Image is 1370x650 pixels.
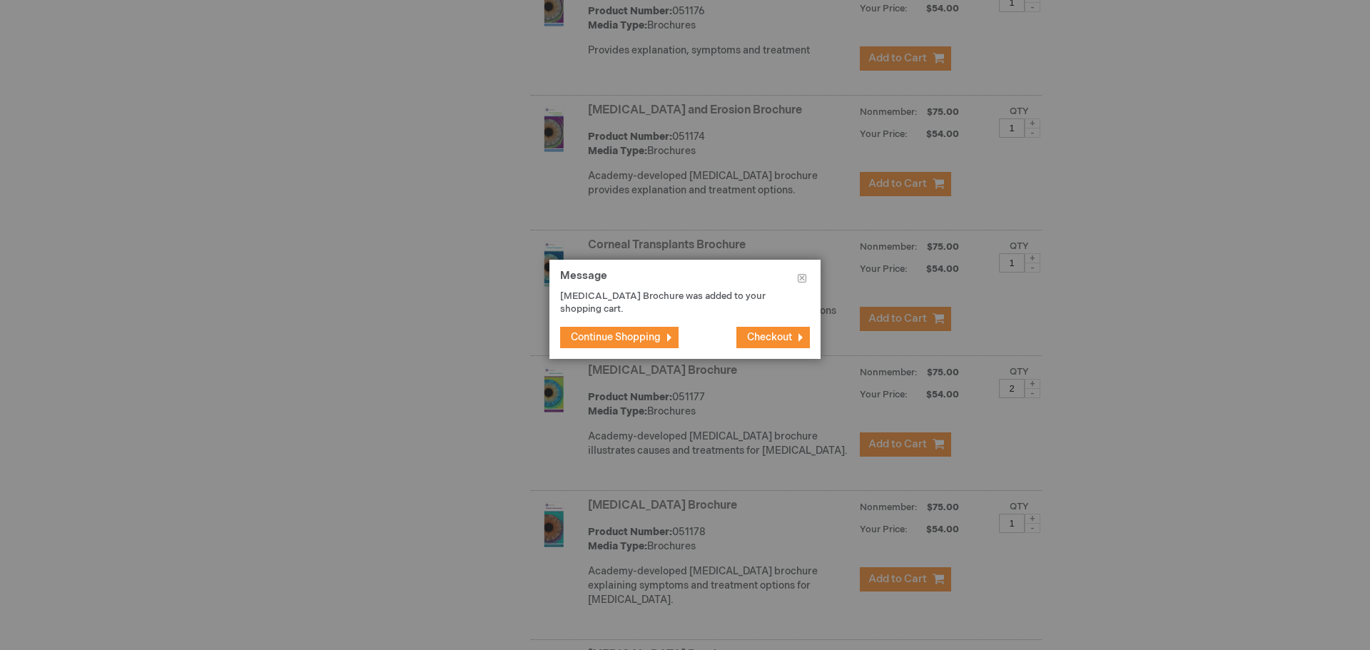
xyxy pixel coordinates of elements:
[560,290,788,316] p: [MEDICAL_DATA] Brochure was added to your shopping cart.
[560,270,810,290] h1: Message
[571,331,661,343] span: Continue Shopping
[747,331,792,343] span: Checkout
[736,327,810,348] button: Checkout
[560,327,679,348] button: Continue Shopping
